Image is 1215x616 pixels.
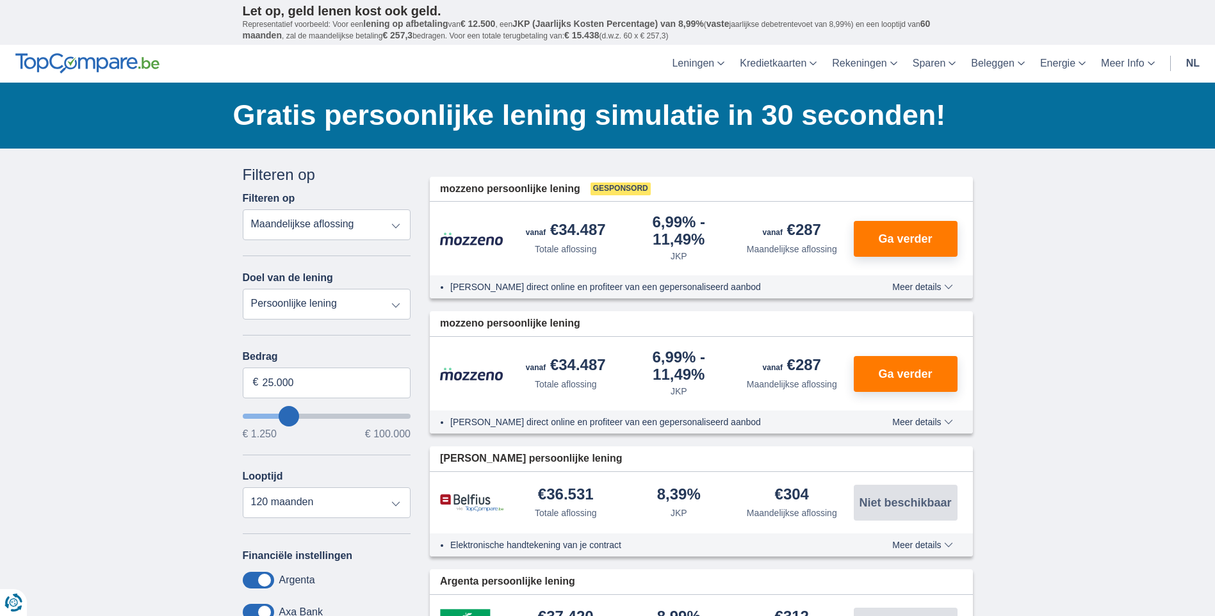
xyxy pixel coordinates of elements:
a: Meer Info [1093,45,1162,83]
img: product.pl.alt Belfius [440,494,504,512]
label: Filteren op [243,193,295,204]
p: Let op, geld lenen kost ook geld. [243,3,973,19]
div: JKP [671,507,687,519]
span: € 15.438 [564,30,599,40]
p: Representatief voorbeeld: Voor een van , een ( jaarlijkse debetrentevoet van 8,99%) en een loopti... [243,19,973,42]
span: Argenta persoonlijke lening [440,574,575,589]
div: Totale aflossing [535,243,597,255]
span: lening op afbetaling [363,19,448,29]
div: €34.487 [526,357,606,375]
div: €287 [763,357,821,375]
div: JKP [671,385,687,398]
button: Meer details [883,282,962,292]
button: Ga verder [854,356,958,392]
input: wantToBorrow [243,414,411,419]
div: Maandelijkse aflossing [747,378,837,391]
span: € 100.000 [365,429,411,439]
label: Bedrag [243,351,411,362]
div: €287 [763,222,821,240]
span: Meer details [892,282,952,291]
label: Financiële instellingen [243,550,353,562]
li: [PERSON_NAME] direct online en profiteer van een gepersonaliseerd aanbod [450,280,845,293]
div: €34.487 [526,222,606,240]
a: nl [1178,45,1207,83]
div: Maandelijkse aflossing [747,243,837,255]
button: Meer details [883,540,962,550]
div: 8,39% [657,487,701,504]
span: JKP (Jaarlijks Kosten Percentage) van 8,99% [512,19,704,29]
a: Sparen [905,45,964,83]
div: €304 [775,487,809,504]
span: Meer details [892,540,952,549]
li: Elektronische handtekening van je contract [450,539,845,551]
a: Energie [1032,45,1093,83]
button: Meer details [883,417,962,427]
a: Rekeningen [824,45,904,83]
span: Meer details [892,417,952,426]
span: Ga verder [878,368,932,380]
button: Niet beschikbaar [854,485,958,521]
div: €36.531 [538,487,594,504]
div: Filteren op [243,164,411,186]
span: Gesponsord [591,182,651,195]
span: Ga verder [878,233,932,245]
label: Argenta [279,574,315,586]
label: Doel van de lening [243,272,333,284]
span: [PERSON_NAME] persoonlijke lening [440,451,622,466]
img: TopCompare [15,53,159,74]
div: 6,99% [628,350,731,382]
img: product.pl.alt Mozzeno [440,367,504,381]
span: vaste [706,19,730,29]
a: Kredietkaarten [732,45,824,83]
span: € 1.250 [243,429,277,439]
div: Maandelijkse aflossing [747,507,837,519]
h1: Gratis persoonlijke lening simulatie in 30 seconden! [233,95,973,135]
span: 60 maanden [243,19,931,40]
span: € 12.500 [461,19,496,29]
div: Totale aflossing [535,507,597,519]
div: JKP [671,250,687,263]
li: [PERSON_NAME] direct online en profiteer van een gepersonaliseerd aanbod [450,416,845,428]
span: € 257,3 [382,30,412,40]
button: Ga verder [854,221,958,257]
span: mozzeno persoonlijke lening [440,316,580,331]
div: 6,99% [628,215,731,247]
img: product.pl.alt Mozzeno [440,232,504,246]
a: Beleggen [963,45,1032,83]
span: € [253,375,259,390]
span: mozzeno persoonlijke lening [440,182,580,197]
a: Leningen [664,45,732,83]
span: Niet beschikbaar [859,497,951,508]
div: Totale aflossing [535,378,597,391]
label: Looptijd [243,471,283,482]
